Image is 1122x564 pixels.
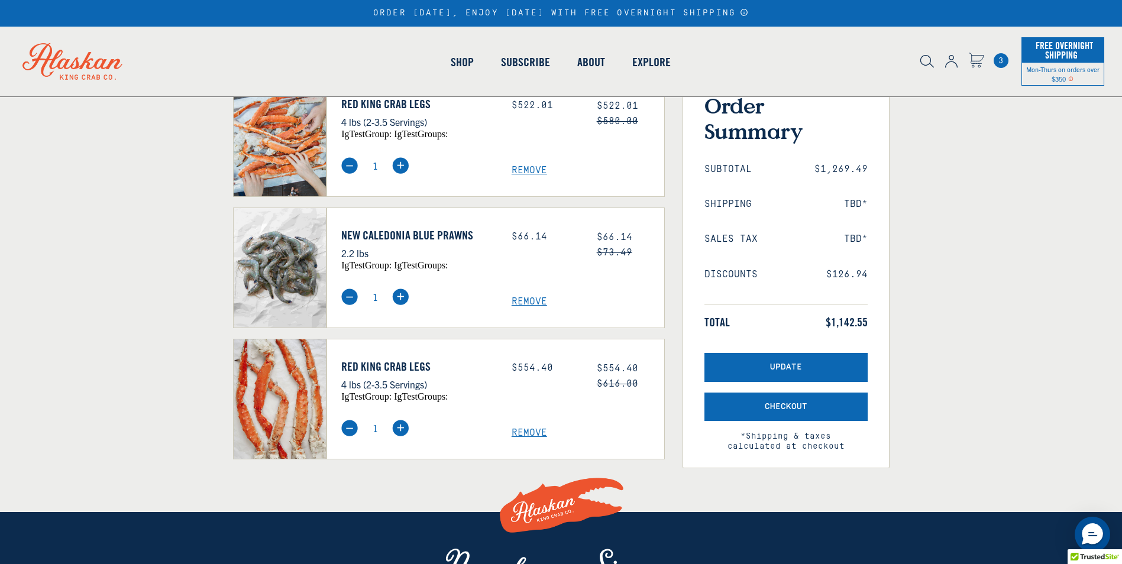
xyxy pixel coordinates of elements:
[994,53,1008,68] a: Cart
[597,101,638,111] span: $522.01
[341,391,392,401] span: igTestGroup:
[597,116,638,127] s: $580.00
[597,378,638,389] s: $616.00
[1026,65,1100,83] span: Mon-Thurs on orders over $350
[341,114,494,129] p: 4 lbs (2-3.5 Servings)
[341,289,358,305] img: minus
[597,363,638,374] span: $554.40
[826,315,868,329] span: $1,142.55
[234,339,326,459] img: Red King Crab Legs - 4 lbs (2-3.5 Servings)
[487,28,564,96] a: Subscribe
[341,97,494,111] a: Red King Crab Legs
[496,464,626,547] img: Alaskan King Crab Co. Logo
[814,164,868,175] span: $1,269.49
[740,8,749,17] a: Announcement Bar Modal
[512,427,664,439] a: Remove
[341,245,494,261] p: 2.2 lbs
[704,421,868,452] span: *Shipping & taxes calculated at checkout
[826,269,868,280] span: $126.94
[512,100,579,111] div: $522.01
[512,231,579,242] div: $66.14
[234,208,326,328] img: New Caledonia Blue Prawns - 2.2 lbs
[1075,517,1110,552] div: Messenger Dummy Widget
[6,27,139,96] img: Alaskan King Crab Co. logo
[920,55,934,68] img: search
[341,359,494,374] a: Red King Crab Legs
[597,232,632,242] span: $66.14
[341,377,494,392] p: 4 lbs (2-3.5 Servings)
[597,247,632,258] s: $73.49
[564,28,619,96] a: About
[394,391,448,401] span: igTestGroups:
[392,289,409,305] img: plus
[969,53,984,70] a: Cart
[341,228,494,242] a: New Caledonia Blue Prawns
[619,28,684,96] a: Explore
[704,234,758,245] span: Sales Tax
[234,77,326,196] img: Red King Crab Legs - 4 lbs (2-3.5 Servings)
[512,362,579,374] div: $554.40
[945,55,958,68] img: account
[341,420,358,436] img: minus
[704,199,752,210] span: Shipping
[704,164,752,175] span: Subtotal
[512,296,664,307] a: Remove
[704,353,868,382] button: Update
[394,260,448,270] span: igTestGroups:
[765,402,807,412] span: Checkout
[437,28,487,96] a: Shop
[341,157,358,174] img: minus
[704,93,868,144] h3: Order Summary
[373,8,749,18] div: ORDER [DATE], ENJOY [DATE] WITH FREE OVERNIGHT SHIPPING
[392,157,409,174] img: plus
[512,165,664,176] a: Remove
[394,129,448,139] span: igTestGroups:
[770,362,802,372] span: Update
[704,269,758,280] span: Discounts
[704,393,868,422] button: Checkout
[704,315,730,329] span: Total
[1033,37,1093,64] span: Free Overnight Shipping
[341,260,392,270] span: igTestGroup:
[1068,74,1074,83] span: Shipping Notice Icon
[392,420,409,436] img: plus
[994,53,1008,68] span: 3
[341,129,392,139] span: igTestGroup:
